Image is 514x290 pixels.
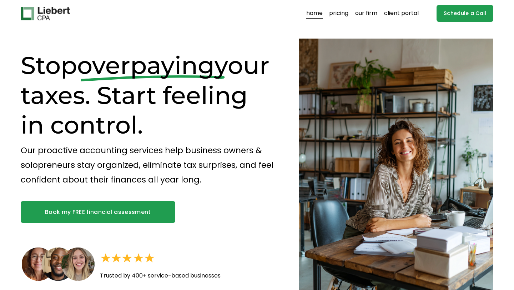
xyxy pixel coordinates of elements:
[384,8,419,19] a: client portal
[21,7,70,20] img: Liebert CPA
[355,8,377,19] a: our firm
[100,271,255,281] p: Trusted by 400+ service-based businesses
[21,50,275,140] h1: Stop your taxes. Start feeling in control.
[77,50,215,80] span: overpaying
[21,143,275,187] p: Our proactive accounting services help business owners & solopreneurs stay organized, eliminate t...
[21,201,176,223] a: Book my FREE financial assessment
[437,5,493,22] a: Schedule a Call
[329,8,348,19] a: pricing
[306,8,323,19] a: home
